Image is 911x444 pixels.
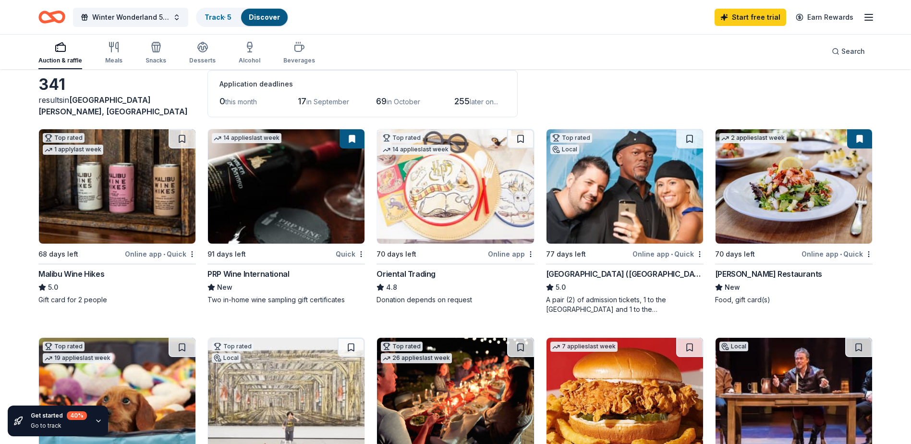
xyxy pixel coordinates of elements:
[715,9,786,26] a: Start free trial
[249,13,280,21] a: Discover
[43,133,85,143] div: Top rated
[550,145,579,154] div: Local
[283,57,315,64] div: Beverages
[715,129,873,305] a: Image for Cameron Mitchell Restaurants2 applieslast week70 days leftOnline app•Quick[PERSON_NAME]...
[546,248,586,260] div: 77 days left
[715,248,755,260] div: 70 days left
[205,13,231,21] a: Track· 5
[550,342,618,352] div: 7 applies last week
[38,57,82,64] div: Auction & raffle
[283,37,315,69] button: Beverages
[38,95,188,116] span: in
[207,295,365,305] div: Two in-home wine sampling gift certificates
[38,248,78,260] div: 68 days left
[298,96,306,106] span: 17
[219,96,225,106] span: 0
[225,98,257,106] span: this month
[840,250,842,258] span: •
[212,342,254,351] div: Top rated
[719,342,748,351] div: Local
[725,282,740,293] span: New
[208,129,364,244] img: Image for PRP Wine International
[207,268,289,280] div: PRP Wine International
[546,268,704,280] div: [GEOGRAPHIC_DATA] ([GEOGRAPHIC_DATA])
[207,129,365,305] a: Image for PRP Wine International14 applieslast week91 days leftQuickPRP Wine InternationalNewTwo ...
[31,411,87,420] div: Get started
[125,248,196,260] div: Online app Quick
[38,295,196,305] div: Gift card for 2 people
[239,37,260,69] button: Alcohol
[824,42,873,61] button: Search
[38,268,104,280] div: Malibu Wine Hikes
[92,12,169,23] span: Winter Wonderland 50th Anniversary Gala
[306,98,349,106] span: in September
[546,129,704,314] a: Image for Hollywood Wax Museum (Hollywood)Top ratedLocal77 days leftOnline app•Quick[GEOGRAPHIC_D...
[470,98,498,106] span: later on...
[802,248,873,260] div: Online app Quick
[387,98,420,106] span: in October
[716,129,872,244] img: Image for Cameron Mitchell Restaurants
[556,282,566,293] span: 5.0
[632,248,704,260] div: Online app Quick
[381,133,423,143] div: Top rated
[377,248,416,260] div: 70 days left
[146,57,166,64] div: Snacks
[217,282,232,293] span: New
[239,57,260,64] div: Alcohol
[377,129,534,305] a: Image for Oriental TradingTop rated14 applieslast week70 days leftOnline appOriental Trading4.8Do...
[43,353,112,363] div: 19 applies last week
[43,342,85,351] div: Top rated
[671,250,673,258] span: •
[715,295,873,305] div: Food, gift card(s)
[377,129,534,244] img: Image for Oriental Trading
[550,133,592,143] div: Top rated
[212,353,241,363] div: Local
[38,37,82,69] button: Auction & raffle
[381,145,450,155] div: 14 applies last week
[39,129,195,244] img: Image for Malibu Wine Hikes
[48,282,58,293] span: 5.0
[547,129,703,244] img: Image for Hollywood Wax Museum (Hollywood)
[381,342,423,351] div: Top rated
[189,57,216,64] div: Desserts
[376,96,387,106] span: 69
[790,9,859,26] a: Earn Rewards
[454,96,470,106] span: 255
[719,133,787,143] div: 2 applies last week
[546,295,704,314] div: A pair (2) of admission tickets, 1 to the [GEOGRAPHIC_DATA] and 1 to the [GEOGRAPHIC_DATA]
[67,411,87,420] div: 40 %
[386,282,397,293] span: 4.8
[715,268,822,280] div: [PERSON_NAME] Restaurants
[841,46,865,57] span: Search
[38,6,65,28] a: Home
[377,268,436,280] div: Oriental Trading
[381,353,452,363] div: 26 applies last week
[336,248,365,260] div: Quick
[38,75,196,94] div: 341
[219,78,506,90] div: Application deadlines
[488,248,534,260] div: Online app
[212,133,281,143] div: 14 applies last week
[377,295,534,305] div: Donation depends on request
[31,422,87,430] div: Go to track
[146,37,166,69] button: Snacks
[38,94,196,117] div: results
[189,37,216,69] button: Desserts
[163,250,165,258] span: •
[38,95,188,116] span: [GEOGRAPHIC_DATA][PERSON_NAME], [GEOGRAPHIC_DATA]
[38,129,196,305] a: Image for Malibu Wine HikesTop rated1 applylast week68 days leftOnline app•QuickMalibu Wine Hikes...
[105,37,122,69] button: Meals
[207,248,246,260] div: 91 days left
[43,145,103,155] div: 1 apply last week
[73,8,188,27] button: Winter Wonderland 50th Anniversary Gala
[105,57,122,64] div: Meals
[196,8,289,27] button: Track· 5Discover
